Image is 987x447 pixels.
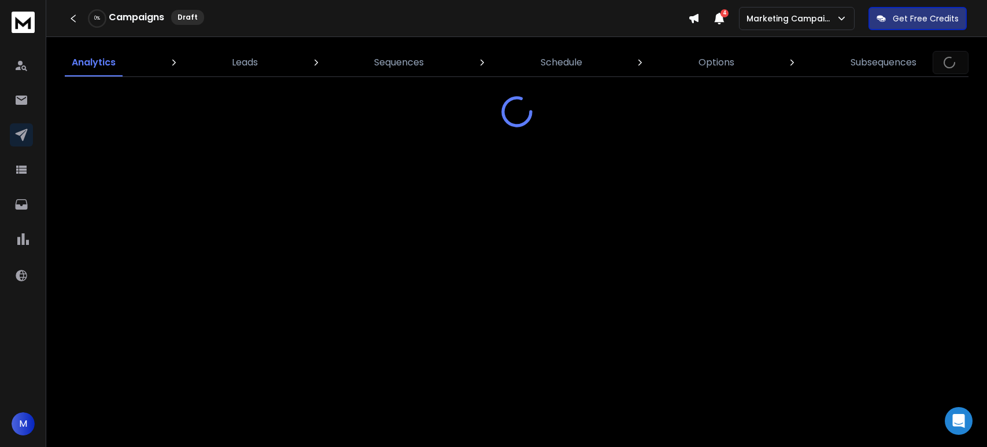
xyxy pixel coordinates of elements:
[893,13,959,24] p: Get Free Credits
[851,56,916,69] p: Subsequences
[945,407,973,435] div: Open Intercom Messenger
[232,56,258,69] p: Leads
[844,49,923,76] a: Subsequences
[225,49,265,76] a: Leads
[534,49,589,76] a: Schedule
[720,9,729,17] span: 4
[746,13,836,24] p: Marketing Campaign
[94,15,100,22] p: 0 %
[868,7,967,30] button: Get Free Credits
[72,56,116,69] p: Analytics
[698,56,734,69] p: Options
[12,412,35,435] button: M
[12,12,35,33] img: logo
[367,49,431,76] a: Sequences
[541,56,582,69] p: Schedule
[171,10,204,25] div: Draft
[374,56,424,69] p: Sequences
[692,49,741,76] a: Options
[109,10,164,24] h1: Campaigns
[65,49,123,76] a: Analytics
